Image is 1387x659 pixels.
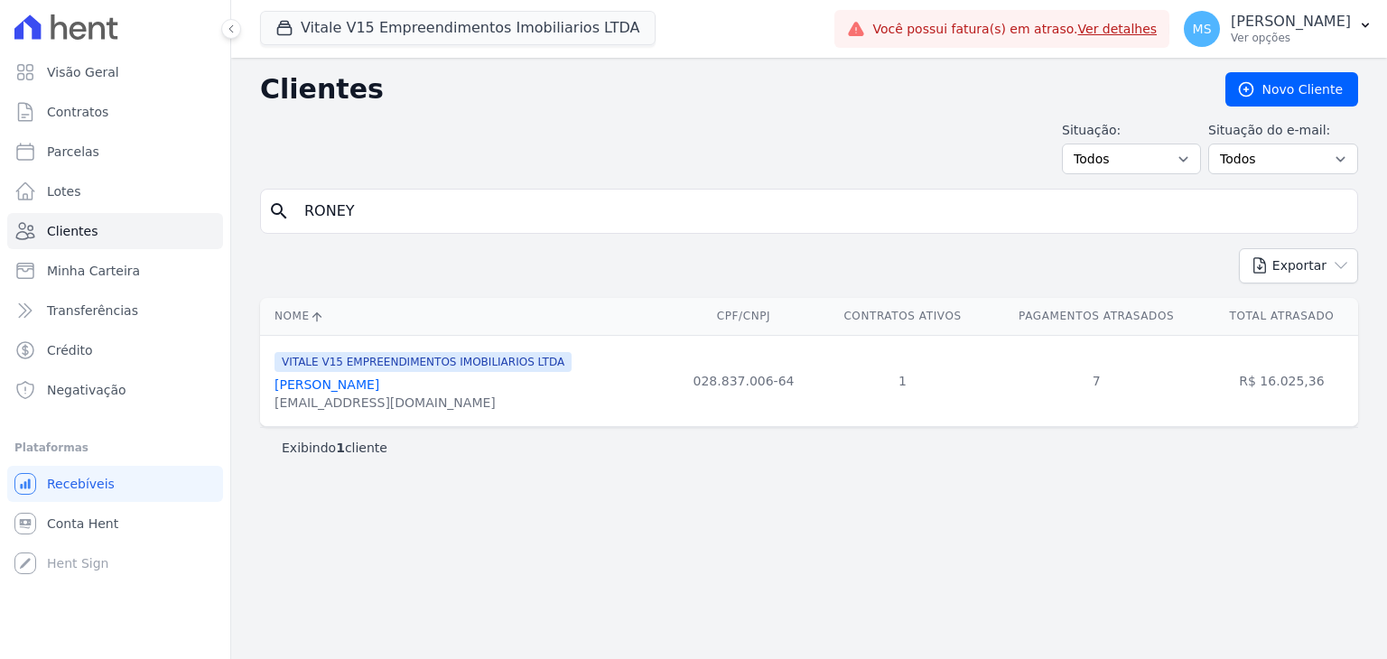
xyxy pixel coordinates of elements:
a: Contratos [7,94,223,130]
td: 1 [818,335,988,426]
a: Lotes [7,173,223,209]
span: Clientes [47,222,98,240]
a: Negativação [7,372,223,408]
p: Ver opções [1231,31,1351,45]
a: Ver detalhes [1078,22,1158,36]
a: Parcelas [7,134,223,170]
div: Plataformas [14,437,216,459]
span: Conta Hent [47,515,118,533]
th: Contratos Ativos [818,298,988,335]
a: Crédito [7,332,223,368]
h2: Clientes [260,73,1196,106]
th: Nome [260,298,669,335]
td: 028.837.006-64 [669,335,817,426]
a: Novo Cliente [1225,72,1358,107]
td: 7 [987,335,1205,426]
a: [PERSON_NAME] [275,377,379,392]
b: 1 [336,441,345,455]
span: Parcelas [47,143,99,161]
span: Visão Geral [47,63,119,81]
a: Minha Carteira [7,253,223,289]
label: Situação: [1062,121,1201,140]
i: search [268,200,290,222]
span: Recebíveis [47,475,115,493]
td: R$ 16.025,36 [1205,335,1358,426]
p: [PERSON_NAME] [1231,13,1351,31]
span: Contratos [47,103,108,121]
input: Buscar por nome, CPF ou e-mail [293,193,1350,229]
button: Exportar [1239,248,1358,283]
a: Recebíveis [7,466,223,502]
a: Conta Hent [7,506,223,542]
span: MS [1193,23,1212,35]
button: Vitale V15 Empreendimentos Imobiliarios LTDA [260,11,656,45]
span: Você possui fatura(s) em atraso. [872,20,1157,39]
th: Pagamentos Atrasados [987,298,1205,335]
span: VITALE V15 EMPREENDIMENTOS IMOBILIARIOS LTDA [275,352,572,372]
th: CPF/CNPJ [669,298,817,335]
p: Exibindo cliente [282,439,387,457]
th: Total Atrasado [1205,298,1358,335]
button: MS [PERSON_NAME] Ver opções [1169,4,1387,54]
label: Situação do e-mail: [1208,121,1358,140]
span: Lotes [47,182,81,200]
span: Minha Carteira [47,262,140,280]
a: Transferências [7,292,223,329]
span: Negativação [47,381,126,399]
a: Clientes [7,213,223,249]
span: Transferências [47,302,138,320]
span: Crédito [47,341,93,359]
div: [EMAIL_ADDRESS][DOMAIN_NAME] [275,394,572,412]
a: Visão Geral [7,54,223,90]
